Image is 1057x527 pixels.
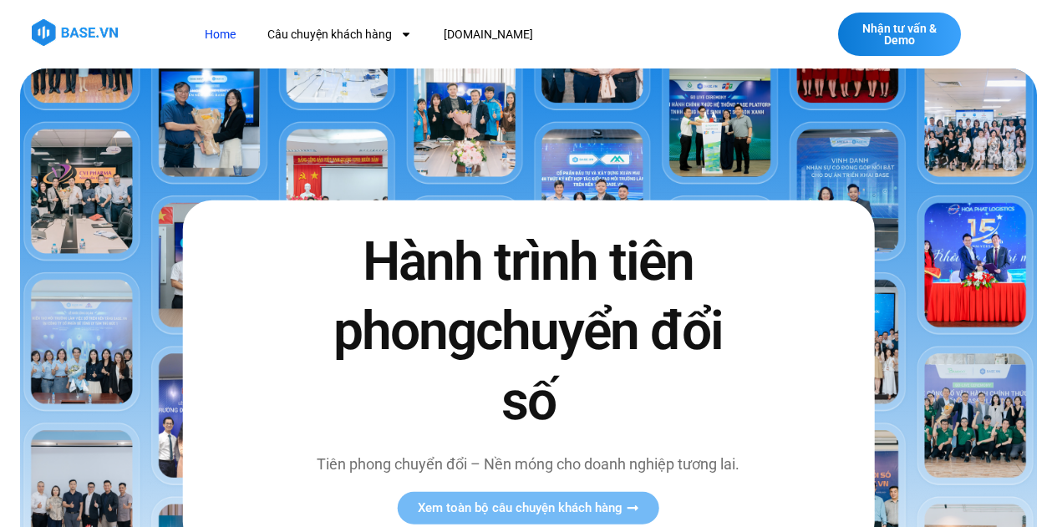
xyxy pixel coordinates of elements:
[855,23,944,46] span: Nhận tư vấn & Demo
[475,300,723,432] span: chuyển đổi số
[192,19,248,50] a: Home
[312,453,746,475] p: Tiên phong chuyển đổi – Nền móng cho doanh nghiệp tương lai.
[838,13,961,56] a: Nhận tư vấn & Demo
[312,227,746,436] h2: Hành trình tiên phong
[192,19,754,50] nav: Menu
[431,19,546,50] a: [DOMAIN_NAME]
[255,19,424,50] a: Câu chuyện khách hàng
[418,502,623,514] span: Xem toàn bộ câu chuyện khách hàng
[398,492,659,524] a: Xem toàn bộ câu chuyện khách hàng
